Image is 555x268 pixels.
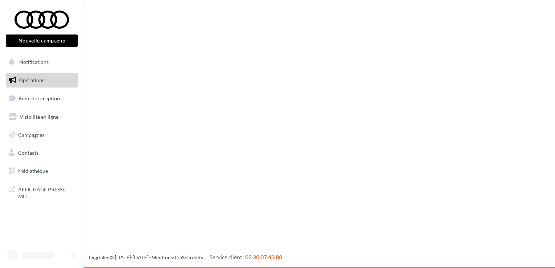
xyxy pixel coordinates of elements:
[151,254,173,260] a: Mentions
[186,254,203,260] a: Crédits
[20,114,58,120] span: Visibilité en ligne
[4,73,79,88] a: Opérations
[245,253,282,260] span: 02 30 07 43 80
[4,54,76,70] button: Notifications
[89,254,282,260] span: © [DATE]-[DATE] - - -
[18,168,48,174] span: Médiathèque
[18,131,44,138] span: Campagnes
[19,59,49,65] span: Notifications
[4,182,79,203] a: AFFICHAGE PRESSE MD
[19,77,44,83] span: Opérations
[89,254,110,260] a: Digitaleo
[4,127,79,143] a: Campagnes
[4,163,79,179] a: Médiathèque
[18,150,39,156] span: Contacts
[6,34,78,47] button: Nouvelle campagne
[175,254,185,260] a: CGS
[210,253,242,260] span: Service client
[4,109,79,125] a: Visibilité en ligne
[4,145,79,161] a: Contacts
[19,95,60,101] span: Boîte de réception
[4,90,79,106] a: Boîte de réception
[18,184,75,200] span: AFFICHAGE PRESSE MD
